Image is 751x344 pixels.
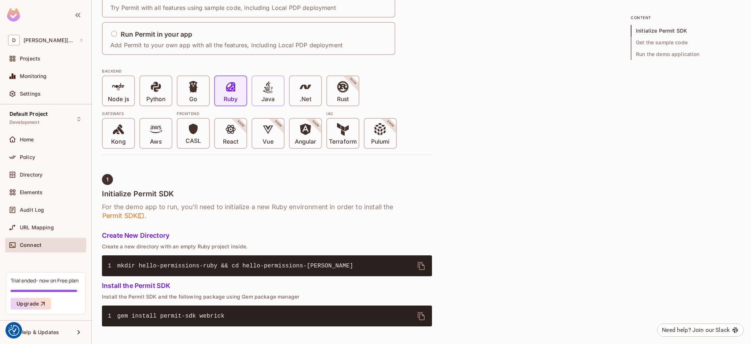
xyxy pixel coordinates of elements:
div: Gateways [102,111,172,116]
p: Java [261,96,275,103]
h5: Run Permit in your app [121,31,192,38]
p: Add Permit to your own app with all the features, including Local PDP deployment [110,41,342,49]
div: BACKEND [102,68,432,74]
p: Rust [337,96,349,103]
span: Workspace: dandre.hu [23,37,76,43]
h4: Initialize Permit SDK [102,189,432,198]
span: SOON [339,67,367,96]
p: Create a new directory with an empty Ruby project inside. [102,244,432,249]
span: 1 [108,312,117,321]
p: CASL [186,137,201,145]
p: content [631,15,741,21]
span: Settings [20,91,41,97]
span: gem install permit-sdk webrick [117,313,225,319]
span: Policy [20,154,35,160]
span: 1 [108,262,117,270]
h5: Create New Directory [102,232,432,239]
p: React [223,138,238,145]
span: Monitoring [20,73,47,79]
div: Need help? Join our Slack [662,326,730,334]
span: Connect [20,242,41,248]
p: Ruby [224,96,238,103]
span: Development [10,119,39,125]
p: Node js [108,96,129,103]
span: Directory [20,172,43,178]
button: delete [413,307,430,325]
span: Get the sample code [631,37,741,48]
span: SOON [376,110,405,138]
span: mkdir hello-permissions-ruby && cd hello-permissions-[PERSON_NAME] [117,263,353,269]
p: Aws [150,138,161,145]
h6: For the demo app to run, you’ll need to initialize a new Ruby environment in order to install the . [102,203,432,220]
p: Go [189,96,197,103]
p: Install the Permit SDK and the following package using Gem package manager [102,294,432,300]
p: Kong [111,138,125,145]
span: Initialize Permit SDK [631,25,741,37]
div: IAC [326,111,397,116]
p: Try Permit with all features using sample code, including Local PDP deployment [110,4,336,12]
p: Vue [263,138,273,145]
button: Consent Preferences [8,325,19,336]
div: Frontend [177,111,322,116]
span: 1 [106,177,109,182]
img: SReyMgAAAABJRU5ErkJggg== [7,8,20,22]
span: D [8,35,20,45]
span: SOON [264,110,293,138]
span: Projects [20,56,40,62]
p: .Net [300,96,311,103]
span: SOON [301,110,330,138]
span: Elements [20,189,43,195]
p: Angular [295,138,316,145]
span: Permit SDK [102,211,144,220]
button: Upgrade [11,298,51,310]
p: Terraform [329,138,357,145]
span: Help & Updates [20,329,59,335]
div: Trial ended- now on Free plan [11,277,78,284]
p: Pulumi [371,138,389,145]
span: Audit Log [20,207,44,213]
button: delete [413,257,430,275]
h5: Install the Permit SDK [102,282,432,289]
span: Run the demo application [631,48,741,60]
span: SOON [227,110,255,138]
img: Revisit consent button [8,325,19,336]
span: Home [20,137,34,143]
span: Default Project [10,111,48,117]
p: Python [146,96,165,103]
span: URL Mapping [20,225,54,230]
